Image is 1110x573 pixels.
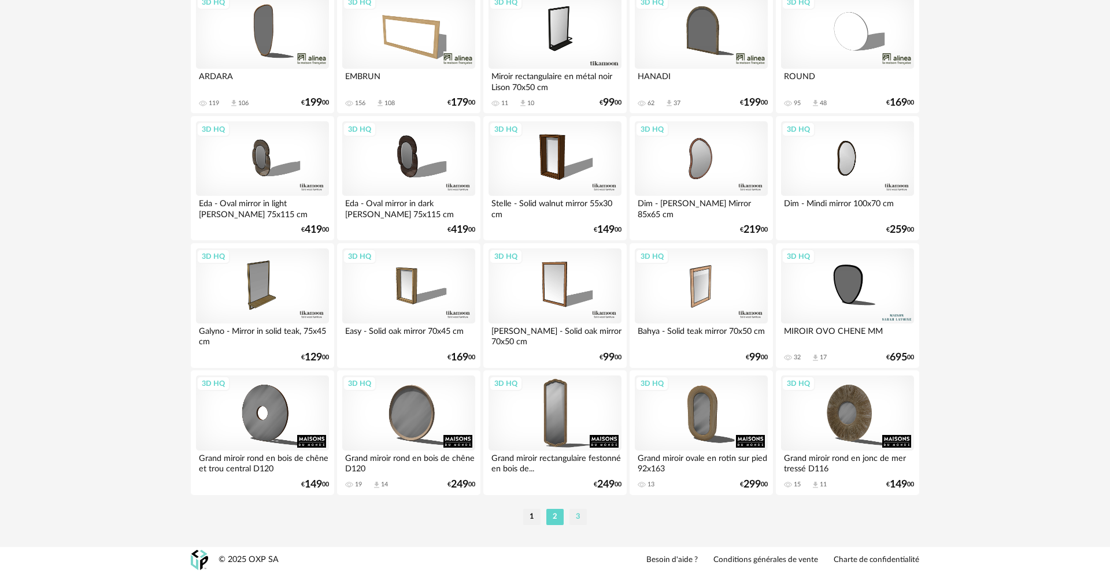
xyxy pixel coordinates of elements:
[355,481,362,489] div: 19
[238,99,249,107] div: 106
[196,323,329,347] div: Galyno - Mirror in solid teak, 75x45 cm
[646,555,698,565] a: Besoin d'aide ?
[890,226,907,234] span: 259
[447,481,475,489] div: € 00
[501,99,508,107] div: 11
[305,354,322,362] span: 129
[489,323,621,347] div: [PERSON_NAME] - Solid oak mirror 70x50 cm
[746,354,768,362] div: € 00
[191,116,334,241] a: 3D HQ Eda - Oval mirror in light [PERSON_NAME] 75x115 cm €41900
[197,249,230,264] div: 3D HQ
[782,376,815,391] div: 3D HQ
[483,370,627,495] a: 3D HQ Grand miroir rectangulaire festonné en bois de... €24900
[665,99,674,107] span: Download icon
[782,122,815,137] div: 3D HQ
[781,451,914,474] div: Grand miroir rond en jonc de mer tressé D116
[191,370,334,495] a: 3D HQ Grand miroir rond en bois de chêne et trou central D120 €14900
[301,481,329,489] div: € 00
[451,481,468,489] span: 249
[342,69,475,92] div: EMBRUN
[594,481,621,489] div: € 00
[381,481,388,489] div: 14
[546,509,564,525] li: 2
[743,99,761,107] span: 199
[337,370,480,495] a: 3D HQ Grand miroir rond en bois de chêne D120 19 Download icon 14 €24900
[600,99,621,107] div: € 00
[630,370,773,495] a: 3D HQ Grand miroir ovale en rotin sur pied 92x163 13 €29900
[794,99,801,107] div: 95
[301,226,329,234] div: € 00
[483,116,627,241] a: 3D HQ Stelle - Solid walnut mirror 55x30 cm €14900
[342,196,475,219] div: Eda - Oval mirror in dark [PERSON_NAME] 75x115 cm
[342,323,475,347] div: Easy - Solid oak mirror 70x45 cm
[355,99,365,107] div: 156
[794,354,801,362] div: 32
[794,481,801,489] div: 15
[740,226,768,234] div: € 00
[635,69,768,92] div: HANADI
[647,481,654,489] div: 13
[713,555,818,565] a: Conditions générales de vente
[635,196,768,219] div: Dim - [PERSON_NAME] Mirror 85x65 cm
[603,354,615,362] span: 99
[603,99,615,107] span: 99
[820,481,827,489] div: 11
[890,99,907,107] span: 169
[197,376,230,391] div: 3D HQ
[489,249,523,264] div: 3D HQ
[594,226,621,234] div: € 00
[197,122,230,137] div: 3D HQ
[337,116,480,241] a: 3D HQ Eda - Oval mirror in dark [PERSON_NAME] 75x115 cm €41900
[749,354,761,362] span: 99
[776,116,919,241] a: 3D HQ Dim - Mindi mirror 100x70 cm €25900
[209,99,219,107] div: 119
[834,555,919,565] a: Charte de confidentialité
[781,69,914,92] div: ROUND
[343,376,376,391] div: 3D HQ
[740,481,768,489] div: € 00
[886,354,914,362] div: € 00
[343,249,376,264] div: 3D HQ
[811,99,820,107] span: Download icon
[451,354,468,362] span: 169
[597,226,615,234] span: 149
[305,481,322,489] span: 149
[384,99,395,107] div: 108
[776,370,919,495] a: 3D HQ Grand miroir rond en jonc de mer tressé D116 15 Download icon 11 €14900
[305,226,322,234] span: 419
[489,122,523,137] div: 3D HQ
[886,481,914,489] div: € 00
[674,99,680,107] div: 37
[305,99,322,107] span: 199
[451,226,468,234] span: 419
[781,196,914,219] div: Dim - Mindi mirror 100x70 cm
[635,122,669,137] div: 3D HQ
[647,99,654,107] div: 62
[635,323,768,347] div: Bahya - Solid teak mirror 70x50 cm
[301,99,329,107] div: € 00
[337,243,480,368] a: 3D HQ Easy - Solid oak mirror 70x45 cm €16900
[635,249,669,264] div: 3D HQ
[630,116,773,241] a: 3D HQ Dim - [PERSON_NAME] Mirror 85x65 cm €21900
[743,226,761,234] span: 219
[527,99,534,107] div: 10
[342,451,475,474] div: Grand miroir rond en bois de chêne D120
[191,550,208,570] img: OXP
[820,99,827,107] div: 48
[191,243,334,368] a: 3D HQ Galyno - Mirror in solid teak, 75x45 cm €12900
[781,323,914,347] div: MIROIR OVO CHENE MM
[489,196,621,219] div: Stelle - Solid walnut mirror 55x30 cm
[447,354,475,362] div: € 00
[886,99,914,107] div: € 00
[519,99,527,107] span: Download icon
[196,451,329,474] div: Grand miroir rond en bois de chêne et trou central D120
[743,481,761,489] span: 299
[196,69,329,92] div: ARDARA
[597,481,615,489] span: 249
[820,354,827,362] div: 17
[447,226,475,234] div: € 00
[782,249,815,264] div: 3D HQ
[811,481,820,489] span: Download icon
[811,354,820,362] span: Download icon
[447,99,475,107] div: € 00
